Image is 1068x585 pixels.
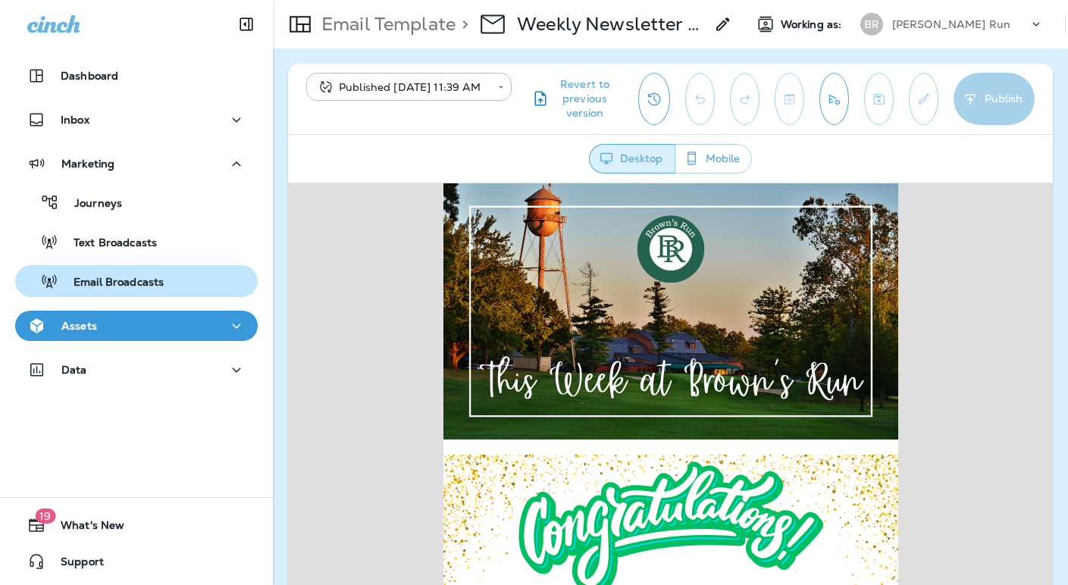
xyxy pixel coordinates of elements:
p: Email Broadcasts [58,276,164,290]
span: Working as: [781,18,845,31]
button: Collapse Sidebar [225,9,268,39]
button: 19What's New [15,510,258,540]
button: Dashboard [15,61,258,91]
p: Data [61,364,87,376]
button: Assets [15,311,258,341]
button: Mobile [675,144,752,174]
button: Data [15,355,258,385]
span: 19 [35,508,55,524]
p: Inbox [61,114,89,126]
span: Revert to previous version [550,77,620,120]
div: BR [860,13,883,36]
button: View Changelog [638,73,670,125]
div: Published [DATE] 11:39 AM [317,80,487,95]
button: Send test email [819,73,849,125]
button: Inbox [15,105,258,135]
p: [PERSON_NAME] Run [892,18,1010,30]
p: Weekly Newsletter 2025 - [DATE] Browns Run [517,13,705,36]
button: Marketing [15,149,258,179]
span: What's New [45,519,124,537]
p: Marketing [61,158,114,170]
button: Revert to previous version [524,73,626,125]
button: Email Broadcasts [15,265,258,297]
p: Dashboard [61,70,118,82]
button: Desktop [589,144,675,174]
button: Support [15,546,258,577]
p: Journeys [59,197,122,211]
p: Email Template [315,13,456,36]
button: Journeys [15,186,258,218]
p: Assets [61,320,97,332]
p: Text Broadcasts [58,236,157,251]
span: Support [45,555,104,574]
div: Weekly Newsletter 2025 - 9/22/25 Browns Run [517,13,705,36]
img: Congratulations.png [155,271,610,423]
button: Text Broadcasts [15,226,258,258]
p: > [456,13,468,36]
strong: 2025 Club Champions [273,426,493,454]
